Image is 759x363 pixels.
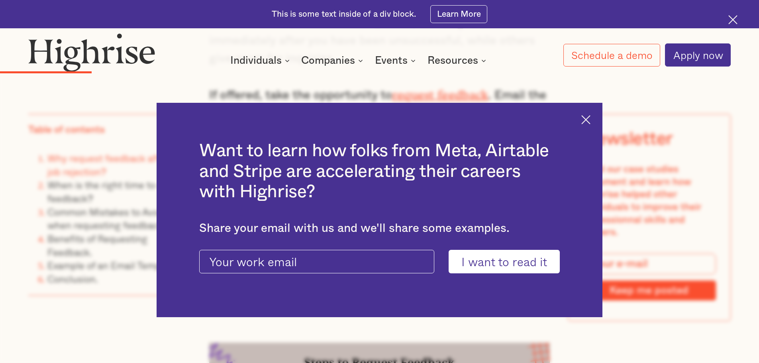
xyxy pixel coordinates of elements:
div: Companies [301,56,355,65]
input: Your work email [199,250,434,274]
div: Individuals [230,56,282,65]
div: Share your email with us and we'll share some examples. [199,222,560,235]
div: Individuals [230,56,292,65]
a: Schedule a demo [563,44,661,67]
div: Resources [428,56,488,65]
div: Resources [428,56,478,65]
div: Events [375,56,408,65]
div: Companies [301,56,365,65]
img: Cross icon [581,115,590,124]
h2: Want to learn how folks from Meta, Airtable and Stripe are accelerating their careers with Highrise? [199,141,560,202]
a: Learn More [430,5,487,23]
img: Highrise logo [28,33,155,71]
form: current-ascender-blog-article-modal-form [199,250,560,274]
div: Events [375,56,418,65]
a: Apply now [665,43,731,67]
input: I want to read it [449,250,560,274]
img: Cross icon [728,15,737,24]
div: This is some text inside of a div block. [272,9,416,20]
